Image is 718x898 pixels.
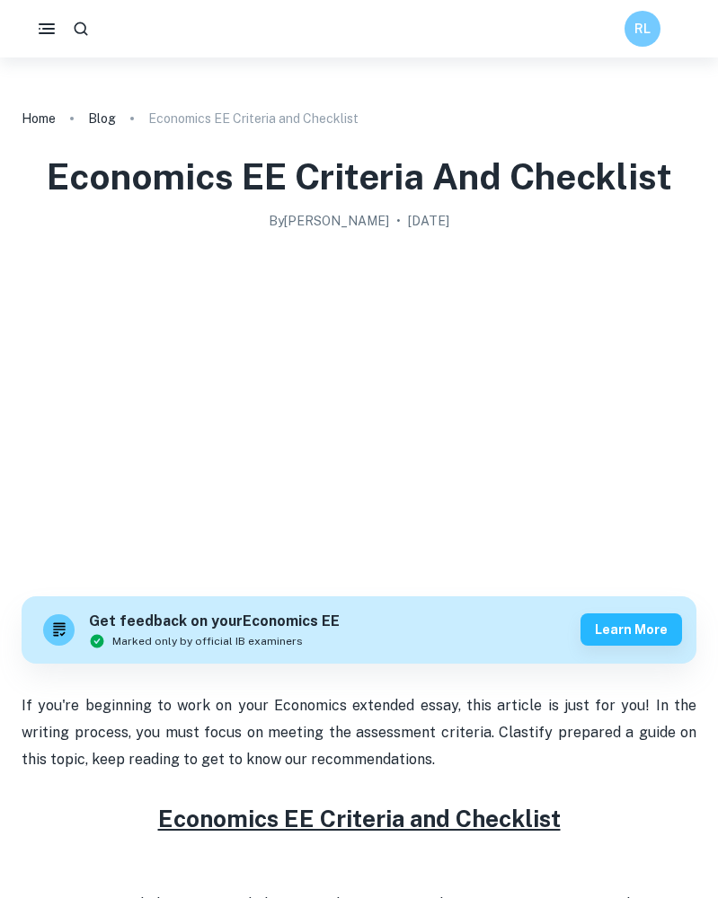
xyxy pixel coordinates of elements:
[396,211,401,231] p: •
[148,109,359,128] p: Economics EE Criteria and Checklist
[88,106,116,131] a: Blog
[625,11,660,47] button: RL
[22,238,696,576] img: Economics EE Criteria and Checklist cover image
[633,19,653,39] h6: RL
[22,596,696,664] a: Get feedback on yourEconomics EEMarked only by official IB examinersLearn more
[47,153,672,200] h1: Economics EE Criteria and Checklist
[581,613,682,646] button: Learn more
[22,106,56,131] a: Home
[112,633,303,649] span: Marked only by official IB examiners
[408,211,449,231] h2: [DATE]
[158,805,561,832] u: Economics EE Criteria and Checklist
[22,692,696,774] p: If you're beginning to work on your Economics extended essay, this article is just for you! In th...
[269,211,389,231] h2: By [PERSON_NAME]
[89,611,340,633] h6: Get feedback on your Economics EE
